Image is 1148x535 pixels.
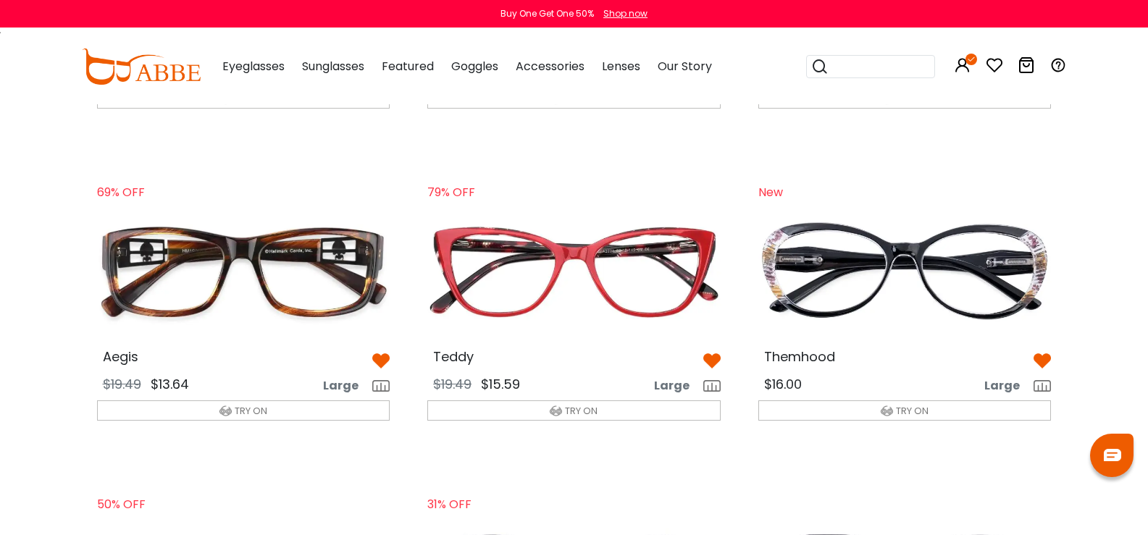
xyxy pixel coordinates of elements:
div: Shop now [603,7,648,20]
button: TRY ON [97,400,390,421]
span: TRY ON [565,404,598,418]
div: 79% OFF [427,175,500,215]
span: $13.64 [151,375,189,393]
span: Large [654,377,701,395]
img: abbeglasses.com [82,49,201,85]
span: TRY ON [896,92,929,106]
img: tryon [219,405,232,417]
img: tryon [881,405,893,417]
div: 31% OFF [427,487,500,527]
img: belike_btn.png [1034,353,1051,370]
img: size ruler [703,380,721,392]
span: Goggles [451,58,498,75]
span: TRY ON [235,92,267,106]
img: size ruler [1034,380,1051,392]
span: Eyeglasses [222,58,285,75]
span: $16.00 [764,375,802,393]
button: TRY ON [758,400,1052,421]
span: Accessories [516,58,585,75]
span: Large [984,377,1031,395]
span: Aegis [103,347,138,366]
img: tryon [550,405,562,417]
span: TRY ON [896,404,929,418]
img: size ruler [372,380,390,392]
span: TRY ON [235,404,267,418]
span: Lenses [602,58,640,75]
img: chat [1104,449,1121,461]
span: $19.49 [103,375,141,393]
div: New [758,175,831,215]
img: belike_btn.png [372,353,390,370]
button: TRY ON [427,400,721,421]
span: $15.59 [481,375,520,393]
span: Featured [382,58,434,75]
span: $19.49 [433,375,472,393]
img: belike_btn.png [703,353,721,370]
span: Our Story [658,58,712,75]
div: 69% OFF [97,175,169,215]
div: 50% OFF [97,487,169,527]
span: Teddy [433,347,474,366]
span: Sunglasses [302,58,364,75]
a: Shop now [596,7,648,20]
span: TRY ON [565,92,598,106]
span: Themhood [764,347,835,366]
span: Large [323,377,370,395]
div: Buy One Get One 50% [500,7,594,20]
